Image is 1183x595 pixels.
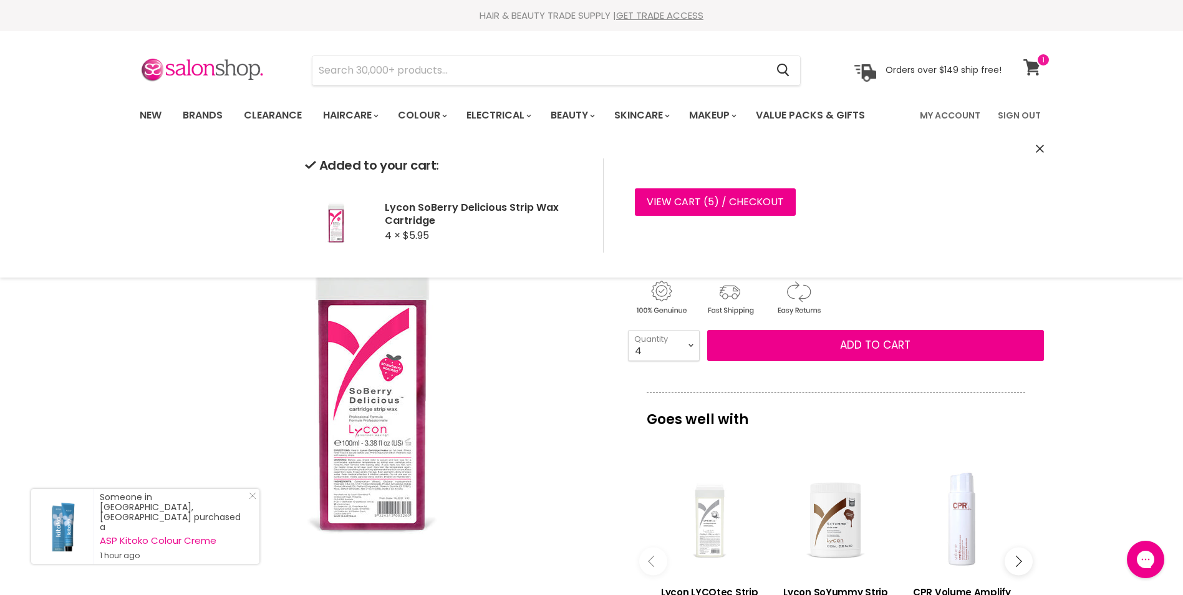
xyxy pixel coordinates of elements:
[234,102,311,128] a: Clearance
[990,102,1048,128] a: Sign Out
[628,279,694,317] img: genuine.gif
[305,190,367,253] img: Lycon SoBerry Delicious Strip Wax Cartridge
[697,279,763,317] img: shipping.gif
[403,228,429,243] span: $5.95
[647,392,1025,433] p: Goes well with
[746,102,874,128] a: Value Packs & Gifts
[130,102,171,128] a: New
[305,158,583,173] h2: Added to your cart:
[886,64,1002,75] p: Orders over $149 ship free!
[130,97,894,133] ul: Main menu
[912,102,988,128] a: My Account
[389,102,455,128] a: Colour
[244,492,256,505] a: Close Notification
[100,492,247,561] div: Someone in [GEOGRAPHIC_DATA], [GEOGRAPHIC_DATA] purchased a
[124,9,1060,22] div: HAIR & BEAUTY TRADE SUPPLY |
[708,195,714,209] span: 5
[31,489,94,564] a: Visit product page
[765,279,831,317] img: returns.gif
[124,97,1060,133] nav: Main
[457,102,539,128] a: Electrical
[635,188,796,216] a: View cart (5) / Checkout
[314,102,386,128] a: Haircare
[1121,536,1171,583] iframe: Gorgias live chat messenger
[767,56,800,85] button: Search
[312,56,801,85] form: Product
[312,56,767,85] input: Search
[707,330,1044,361] button: Add to cart
[385,228,400,243] span: 4 ×
[680,102,744,128] a: Makeup
[1036,143,1044,156] button: Close
[249,492,256,500] svg: Close Icon
[385,201,583,227] h2: Lycon SoBerry Delicious Strip Wax Cartridge
[605,102,677,128] a: Skincare
[616,9,703,22] a: GET TRADE ACCESS
[840,337,910,352] span: Add to cart
[628,330,700,361] select: Quantity
[541,102,602,128] a: Beauty
[100,551,247,561] small: 1 hour ago
[100,536,247,546] a: ASP Kitoko Colour Creme
[173,102,232,128] a: Brands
